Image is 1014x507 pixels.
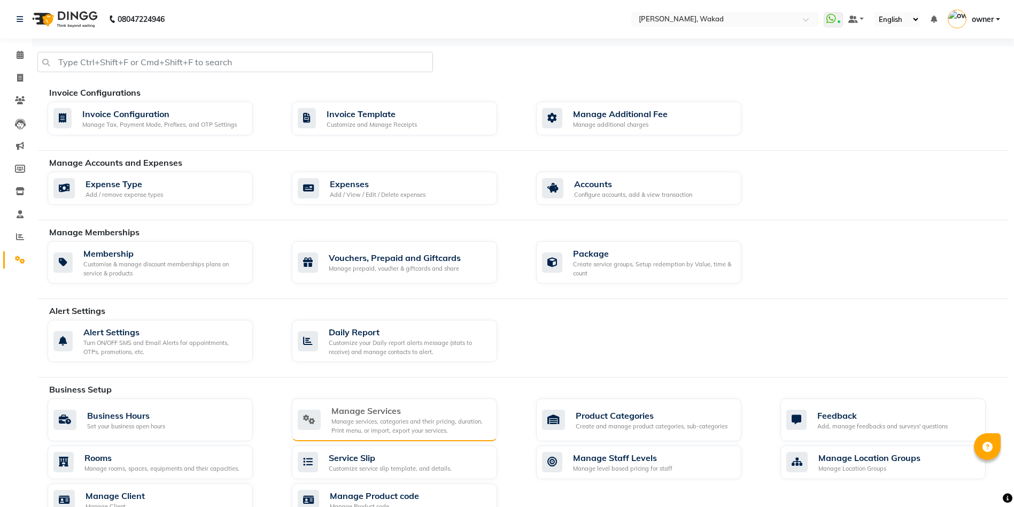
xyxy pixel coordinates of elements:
div: Invoice Template [327,107,417,120]
div: Add, manage feedbacks and surveys' questions [817,422,948,431]
div: Feedback [817,409,948,422]
a: AccountsConfigure accounts, add & view transaction [536,172,764,205]
div: Vouchers, Prepaid and Giftcards [329,251,461,264]
div: Manage prepaid, voucher & giftcards and share [329,264,461,273]
a: Product CategoriesCreate and manage product categories, sub-categories [536,398,764,441]
div: Turn ON/OFF SMS and Email Alerts for appointments, OTPs, promotions, etc. [83,339,244,356]
a: Alert SettingsTurn ON/OFF SMS and Email Alerts for appointments, OTPs, promotions, etc. [48,320,276,362]
a: Invoice TemplateCustomize and Manage Receipts [292,102,520,135]
div: Create service groups, Setup redemption by Value, time & count [573,260,733,278]
div: Product Categories [576,409,727,422]
div: Expense Type [86,178,163,190]
a: MembershipCustomise & manage discount memberships plans on service & products [48,241,276,283]
div: Daily Report [329,326,489,339]
div: Business Hours [87,409,165,422]
div: Customize and Manage Receipts [327,120,417,129]
div: Membership [83,247,244,260]
a: RoomsManage rooms, spaces, equipments and their capacities. [48,445,276,479]
div: Package [573,247,733,260]
a: Daily ReportCustomize your Daily report alerts message (stats to receive) and manage contacts to ... [292,320,520,362]
img: owner [948,10,966,28]
span: owner [972,14,994,25]
div: Manage Staff Levels [573,451,672,464]
div: Manage Location Groups [818,464,920,473]
div: Manage rooms, spaces, equipments and their capacities. [84,464,239,473]
div: Customize your Daily report alerts message (stats to receive) and manage contacts to alert. [329,339,489,356]
a: Service SlipCustomize service slip template, and details. [292,445,520,479]
div: Customise & manage discount memberships plans on service & products [83,260,244,278]
div: Configure accounts, add & view transaction [574,190,692,199]
a: PackageCreate service groups, Setup redemption by Value, time & count [536,241,764,283]
a: Invoice ConfigurationManage Tax, Payment Mode, Prefixes, and OTP Settings [48,102,276,135]
a: ExpensesAdd / View / Edit / Delete expenses [292,172,520,205]
div: Manage level based pricing for staff [573,464,672,473]
a: Manage Staff LevelsManage level based pricing for staff [536,445,764,479]
div: Set your business open hours [87,422,165,431]
a: Manage Additional FeeManage additional charges [536,102,764,135]
div: Accounts [574,178,692,190]
a: FeedbackAdd, manage feedbacks and surveys' questions [780,398,1009,441]
div: Manage Client [86,489,145,502]
div: Alert Settings [83,326,244,339]
div: Add / View / Edit / Delete expenses [330,190,425,199]
a: Business HoursSet your business open hours [48,398,276,441]
img: logo [27,4,100,34]
div: Manage Tax, Payment Mode, Prefixes, and OTP Settings [82,120,237,129]
div: Manage services, categories and their pricing, duration. Print menu, or import, export your servi... [331,417,489,435]
a: Manage Location GroupsManage Location Groups [780,445,1009,479]
input: Type Ctrl+Shift+F or Cmd+Shift+F to search [37,52,433,72]
a: Vouchers, Prepaid and GiftcardsManage prepaid, voucher & giftcards and share [292,241,520,283]
div: Invoice Configuration [82,107,237,120]
b: 08047224946 [118,4,165,34]
div: Customize service slip template, and details. [329,464,452,473]
div: Manage additional charges [573,120,668,129]
div: Manage Services [331,404,489,417]
div: Manage Additional Fee [573,107,668,120]
div: Manage Location Groups [818,451,920,464]
div: Service Slip [329,451,452,464]
div: Create and manage product categories, sub-categories [576,422,727,431]
a: Manage ServicesManage services, categories and their pricing, duration. Print menu, or import, ex... [292,398,520,441]
a: Expense TypeAdd / remove expense types [48,172,276,205]
div: Rooms [84,451,239,464]
div: Expenses [330,178,425,190]
div: Manage Product code [330,489,419,502]
div: Add / remove expense types [86,190,163,199]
